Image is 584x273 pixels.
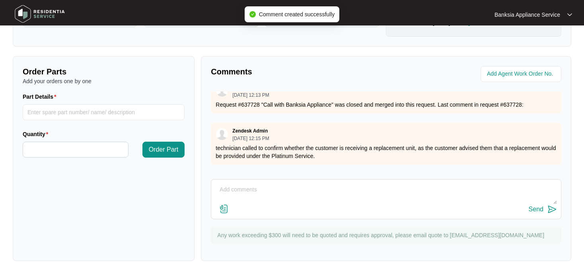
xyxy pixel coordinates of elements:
[216,101,557,109] p: Request #637728 "Call with Banksia Appliance" was closed and merged into this request. Last comme...
[23,93,60,101] label: Part Details
[232,136,269,141] p: [DATE] 12:15 PM
[23,77,185,85] p: Add your orders one by one
[529,204,557,215] button: Send
[259,11,335,18] span: Comment created successfully
[23,66,185,77] p: Order Parts
[142,142,185,158] button: Order Part
[567,13,572,17] img: dropdown arrow
[12,2,68,26] img: residentia service logo
[529,206,543,213] div: Send
[249,11,256,18] span: check-circle
[219,204,229,214] img: file-attachment-doc.svg
[149,145,179,154] span: Order Part
[23,104,185,120] input: Part Details
[23,130,51,138] label: Quantity
[217,231,557,239] p: Any work exceeding $300 will need to be quoted and requires approval, please email quote to [EMAI...
[216,144,557,160] p: technician called to confirm whether the customer is receiving a replacement unit, as the custome...
[216,128,228,140] img: user.svg
[232,128,268,134] p: Zendesk Admin
[494,11,560,19] p: Banksia Appliance Service
[211,66,380,77] p: Comments
[23,142,128,157] input: Quantity
[487,69,557,79] input: Add Agent Work Order No.
[547,205,557,214] img: send-icon.svg
[232,93,269,97] p: [DATE] 12:13 PM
